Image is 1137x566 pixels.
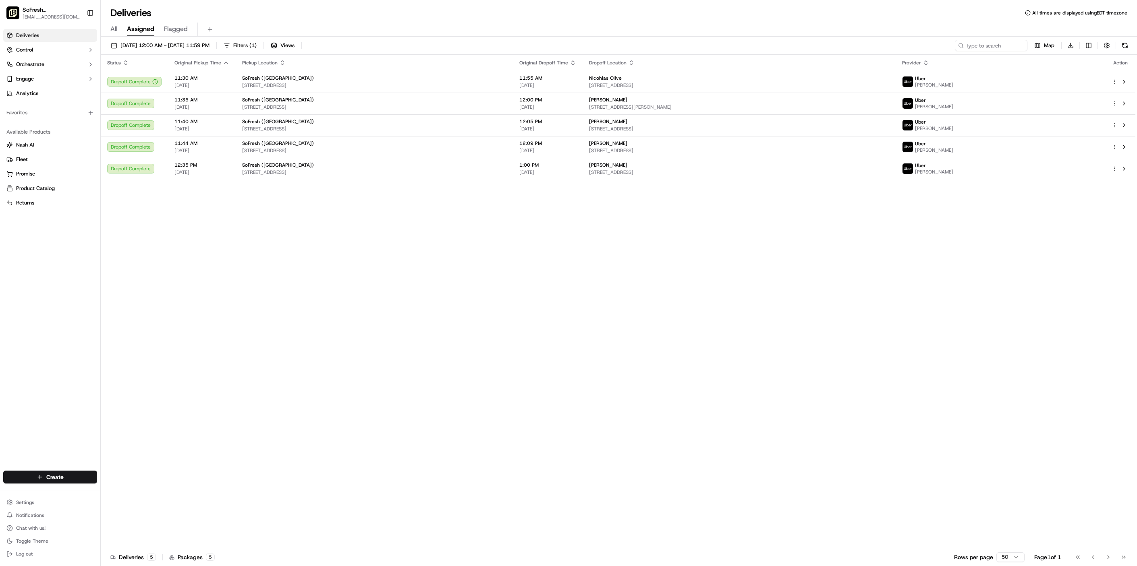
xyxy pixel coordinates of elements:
[3,3,83,23] button: SoFresh (Bethlehem)SoFresh ([GEOGRAPHIC_DATA])[EMAIL_ADDRESS][DOMAIN_NAME]
[16,75,34,83] span: Engage
[589,147,889,154] span: [STREET_ADDRESS]
[915,140,926,147] span: Uber
[16,61,44,68] span: Orchestrate
[519,75,576,81] span: 11:55 AM
[16,141,34,149] span: Nash AI
[3,72,97,85] button: Engage
[174,140,229,147] span: 11:44 AM
[280,42,295,49] span: Views
[16,185,55,192] span: Product Catalog
[242,147,506,154] span: [STREET_ADDRESS]
[174,162,229,168] span: 12:35 PM
[589,60,627,66] span: Dropoff Location
[915,97,926,103] span: Uber
[16,156,28,163] span: Fleet
[110,24,117,34] span: All
[589,104,889,110] span: [STREET_ADDRESS][PERSON_NAME]
[242,162,314,168] span: SoFresh ([GEOGRAPHIC_DATA])
[242,82,506,89] span: [STREET_ADDRESS]
[589,126,889,132] span: [STREET_ADDRESS]
[903,142,913,152] img: uber-new-logo.jpeg
[915,147,953,153] span: [PERSON_NAME]
[3,497,97,508] button: Settings
[1031,40,1058,51] button: Map
[519,140,576,147] span: 12:09 PM
[242,75,314,81] span: SoFresh ([GEOGRAPHIC_DATA])
[915,82,953,88] span: [PERSON_NAME]
[220,40,260,51] button: Filters(1)
[206,554,215,561] div: 5
[107,77,162,87] button: Dropoff Complete
[3,471,97,483] button: Create
[16,46,33,54] span: Control
[107,40,213,51] button: [DATE] 12:00 AM - [DATE] 11:59 PM
[6,141,94,149] a: Nash AI
[174,104,229,110] span: [DATE]
[174,75,229,81] span: 11:30 AM
[174,169,229,176] span: [DATE]
[267,40,298,51] button: Views
[147,554,156,561] div: 5
[16,499,34,506] span: Settings
[16,512,44,518] span: Notifications
[249,42,257,49] span: ( 1 )
[903,120,913,130] img: uber-new-logo.jpeg
[242,126,506,132] span: [STREET_ADDRESS]
[110,6,151,19] h1: Deliveries
[1112,60,1129,66] div: Action
[16,170,35,178] span: Promise
[174,60,221,66] span: Original Pickup Time
[589,97,627,103] span: [PERSON_NAME]
[23,14,82,20] button: [EMAIL_ADDRESS][DOMAIN_NAME]
[519,60,568,66] span: Original Dropoff Time
[16,538,48,544] span: Toggle Theme
[3,43,97,56] button: Control
[3,535,97,547] button: Toggle Theme
[6,199,94,207] a: Returns
[915,75,926,82] span: Uber
[915,119,926,125] span: Uber
[233,42,257,49] span: Filters
[903,76,913,87] img: uber-new-logo.jpeg
[955,40,1027,51] input: Type to search
[174,147,229,154] span: [DATE]
[1119,40,1131,51] button: Refresh
[903,163,913,174] img: uber-new-logo.jpeg
[3,138,97,151] button: Nash AI
[169,553,215,561] div: Packages
[6,156,94,163] a: Fleet
[1044,42,1054,49] span: Map
[3,548,97,560] button: Log out
[589,169,889,176] span: [STREET_ADDRESS]
[242,104,506,110] span: [STREET_ADDRESS]
[16,32,39,39] span: Deliveries
[6,185,94,192] a: Product Catalog
[46,473,64,481] span: Create
[954,553,993,561] p: Rows per page
[519,162,576,168] span: 1:00 PM
[107,60,121,66] span: Status
[519,82,576,89] span: [DATE]
[915,162,926,169] span: Uber
[16,551,33,557] span: Log out
[589,118,627,125] span: [PERSON_NAME]
[1034,553,1061,561] div: Page 1 of 1
[3,510,97,521] button: Notifications
[3,196,97,209] button: Returns
[127,24,154,34] span: Assigned
[6,6,19,19] img: SoFresh (Bethlehem)
[242,97,314,103] span: SoFresh ([GEOGRAPHIC_DATA])
[3,153,97,166] button: Fleet
[242,169,506,176] span: [STREET_ADDRESS]
[164,24,188,34] span: Flagged
[23,6,82,14] button: SoFresh ([GEOGRAPHIC_DATA])
[589,140,627,147] span: [PERSON_NAME]
[903,98,913,109] img: uber-new-logo.jpeg
[6,170,94,178] a: Promise
[174,126,229,132] span: [DATE]
[589,82,889,89] span: [STREET_ADDRESS]
[174,82,229,89] span: [DATE]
